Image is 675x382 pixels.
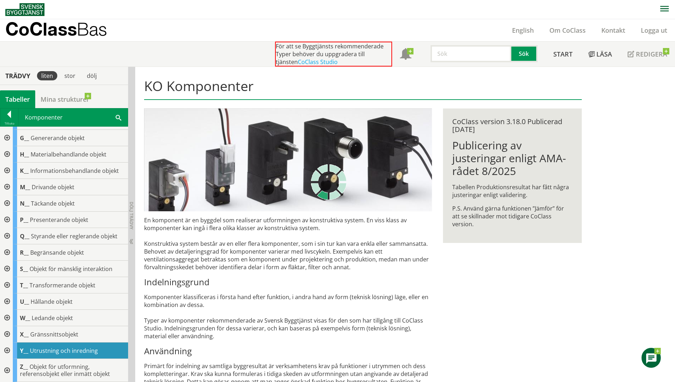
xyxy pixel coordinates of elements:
[20,200,30,207] span: N__
[20,265,28,273] span: S__
[452,139,572,177] h1: Publicering av justeringar enligt AMA-rådet 8/2025
[275,42,392,67] div: För att se Byggtjänsts rekommenderade Typer behöver du uppgradera till tjänsten
[19,108,128,126] div: Komponenter
[30,216,88,224] span: Presenterande objekt
[30,281,95,289] span: Transformerande objekt
[144,346,432,356] h3: Användning
[60,71,80,80] div: stor
[37,71,57,80] div: liten
[636,50,667,58] span: Redigera
[116,113,121,121] span: Sök i tabellen
[311,164,347,200] img: Laddar
[144,108,432,211] img: pilotventiler.jpg
[32,183,74,191] span: Drivande objekt
[31,298,73,306] span: Hållande objekt
[144,78,581,100] h1: KO Komponenter
[452,205,572,228] p: P.S. Använd gärna funktionen ”Jämför” för att se skillnader mot tidigare CoClass version.
[596,50,612,58] span: Läsa
[30,167,119,175] span: Informationsbehandlande objekt
[20,150,29,158] span: H__
[452,118,572,133] div: CoClass version 3.18.0 Publicerad [DATE]
[20,363,110,378] span: Objekt för utformning, referensobjekt eller inmätt objekt
[20,167,29,175] span: K__
[20,363,28,371] span: Z__
[31,232,117,240] span: Styrande eller reglerande objekt
[594,26,633,35] a: Kontakt
[580,42,620,67] a: Läsa
[31,150,106,158] span: Materialbehandlande objekt
[20,298,29,306] span: U__
[545,42,580,67] a: Start
[0,121,18,126] div: Tillbaka
[400,49,411,60] span: Notifikationer
[20,134,29,142] span: G__
[511,45,538,62] button: Sök
[633,26,675,35] a: Logga ut
[83,71,101,80] div: dölj
[5,25,107,33] p: CoClass
[504,26,542,35] a: English
[553,50,573,58] span: Start
[30,347,98,355] span: Utrustning och inredning
[31,200,75,207] span: Täckande objekt
[5,19,122,41] a: CoClassBas
[5,3,44,16] img: Svensk Byggtjänst
[452,183,572,199] p: Tabellen Produktionsresultat har fått några justeringar enligt validering.
[77,18,107,39] span: Bas
[20,183,30,191] span: M__
[30,330,78,338] span: Gränssnittsobjekt
[32,314,73,322] span: Ledande objekt
[20,347,28,355] span: Y__
[30,265,112,273] span: Objekt för mänsklig interaktion
[31,134,85,142] span: Genererande objekt
[128,202,135,229] span: Dölj trädvy
[20,314,30,322] span: W__
[20,249,29,256] span: R__
[20,216,28,224] span: P__
[35,90,95,108] a: Mina strukturer
[298,58,338,66] a: CoClass Studio
[542,26,594,35] a: Om CoClass
[620,42,675,67] a: Redigera
[1,72,34,80] div: Trädvy
[30,249,84,256] span: Begränsande objekt
[20,281,28,289] span: T__
[20,232,30,240] span: Q__
[20,330,29,338] span: X__
[144,277,432,287] h3: Indelningsgrund
[431,45,511,62] input: Sök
